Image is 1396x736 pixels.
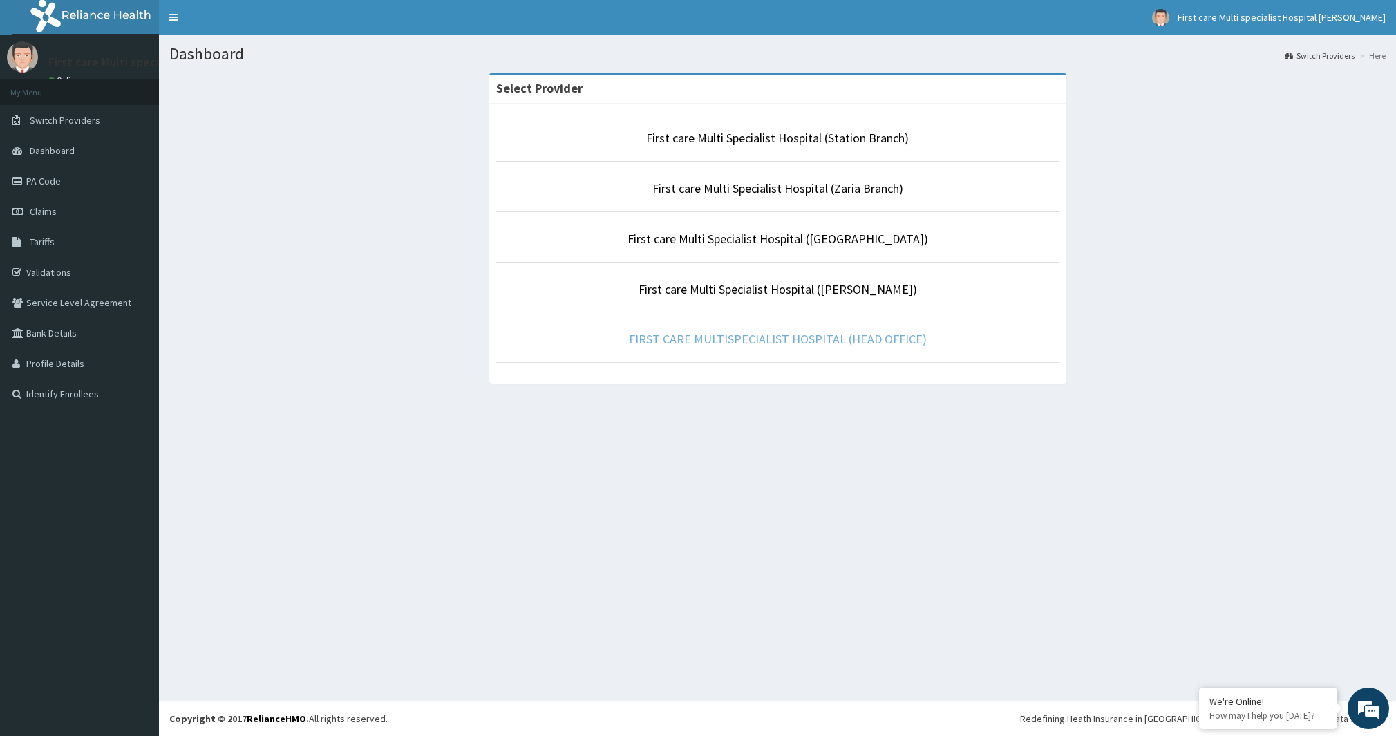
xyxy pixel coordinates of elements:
[7,41,38,73] img: User Image
[496,80,583,96] strong: Select Provider
[30,205,57,218] span: Claims
[159,701,1396,736] footer: All rights reserved.
[628,231,928,247] a: First care Multi Specialist Hospital ([GEOGRAPHIC_DATA])
[30,144,75,157] span: Dashboard
[646,130,909,146] a: First care Multi Specialist Hospital (Station Branch)
[1209,695,1327,708] div: We're Online!
[169,713,309,725] strong: Copyright © 2017 .
[1152,9,1169,26] img: User Image
[652,180,903,196] a: First care Multi Specialist Hospital (Zaria Branch)
[48,56,324,68] p: First care Multi specialist Hospital [PERSON_NAME]
[639,281,917,297] a: First care Multi Specialist Hospital ([PERSON_NAME])
[629,331,927,347] a: FIRST CARE MULTISPECIALIST HOSPITAL (HEAD OFFICE)
[1209,710,1327,721] p: How may I help you today?
[1020,712,1386,726] div: Redefining Heath Insurance in [GEOGRAPHIC_DATA] using Telemedicine and Data Science!
[48,75,82,85] a: Online
[169,45,1386,63] h1: Dashboard
[30,236,55,248] span: Tariffs
[30,114,100,126] span: Switch Providers
[1356,50,1386,62] li: Here
[1178,11,1386,23] span: First care Multi specialist Hospital [PERSON_NAME]
[247,713,306,725] a: RelianceHMO
[1285,50,1355,62] a: Switch Providers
